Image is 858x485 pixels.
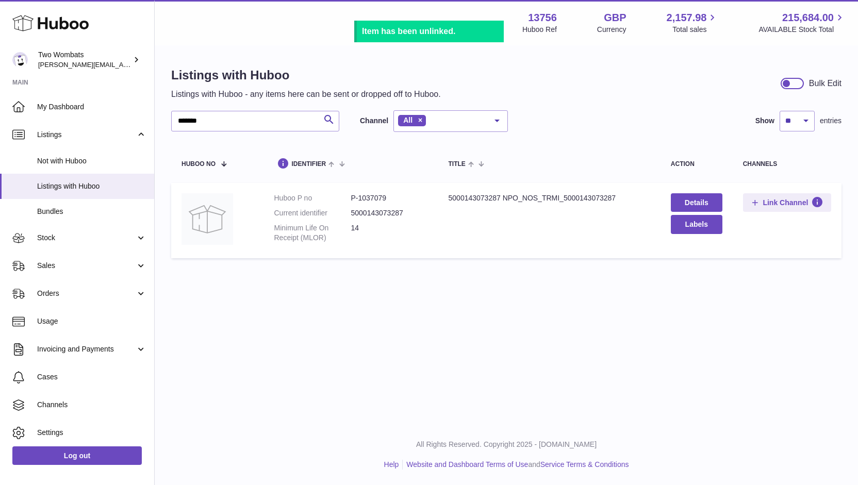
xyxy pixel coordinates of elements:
[671,215,722,233] button: Labels
[522,25,557,35] div: Huboo Ref
[540,460,629,469] a: Service Terms & Conditions
[671,193,722,212] a: Details
[671,161,722,168] div: action
[37,316,146,326] span: Usage
[38,60,262,69] span: [PERSON_NAME][EMAIL_ADDRESS][PERSON_NAME][DOMAIN_NAME]
[758,11,846,35] a: 215,684.00 AVAILABLE Stock Total
[37,372,146,382] span: Cases
[604,11,626,25] strong: GBP
[743,161,831,168] div: channels
[672,25,718,35] span: Total sales
[743,193,831,212] button: Link Channel
[406,460,528,469] a: Website and Dashboard Terms of Use
[403,460,629,470] li: and
[351,208,428,218] dd: 5000143073287
[38,50,131,70] div: Two Wombats
[362,26,499,37] div: Item has been unlinked.
[274,193,351,203] dt: Huboo P no
[37,130,136,140] span: Listings
[360,116,388,126] label: Channel
[449,193,650,203] div: 5000143073287 NPO_NOS_TRMI_5000143073287
[181,193,233,245] img: 5000143073287 NPO_NOS_TRMI_5000143073287
[37,261,136,271] span: Sales
[403,116,412,124] span: All
[37,233,136,243] span: Stock
[667,11,719,35] a: 2,157.98 Total sales
[37,207,146,216] span: Bundles
[758,25,846,35] span: AVAILABLE Stock Total
[292,161,326,168] span: identifier
[37,344,136,354] span: Invoicing and Payments
[37,102,146,112] span: My Dashboard
[12,446,142,465] a: Log out
[809,78,841,89] div: Bulk Edit
[782,11,834,25] span: 215,684.00
[37,156,146,166] span: Not with Huboo
[37,428,146,438] span: Settings
[274,223,351,243] dt: Minimum Life On Receipt (MLOR)
[597,25,626,35] div: Currency
[37,181,146,191] span: Listings with Huboo
[384,460,399,469] a: Help
[171,89,441,100] p: Listings with Huboo - any items here can be sent or dropped off to Huboo.
[163,440,850,449] p: All Rights Reserved. Copyright 2025 - [DOMAIN_NAME]
[351,223,428,243] dd: 14
[755,116,774,126] label: Show
[763,198,808,207] span: Link Channel
[37,400,146,410] span: Channels
[528,11,557,25] strong: 13756
[274,208,351,218] dt: Current identifier
[181,161,216,168] span: Huboo no
[667,11,707,25] span: 2,157.98
[171,67,441,83] h1: Listings with Huboo
[351,193,428,203] dd: P-1037079
[449,161,466,168] span: title
[37,289,136,298] span: Orders
[12,52,28,68] img: adam.randall@twowombats.com
[820,116,841,126] span: entries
